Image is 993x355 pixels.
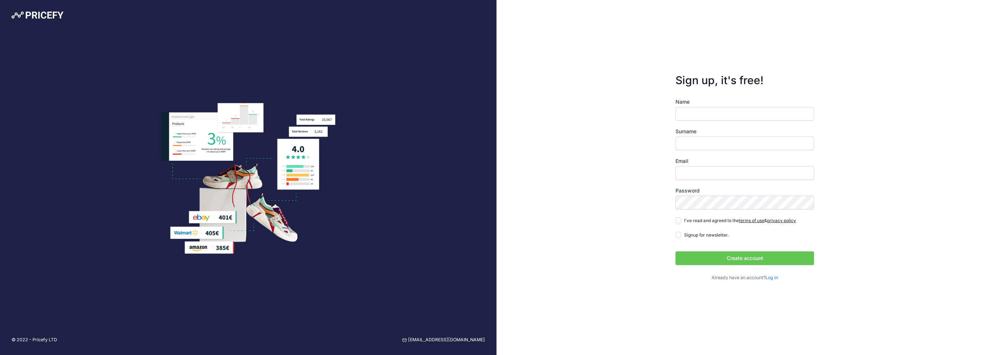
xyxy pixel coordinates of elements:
p: © 2022 - Pricefy LTD [12,337,57,343]
label: Surname [675,128,814,135]
span: I've read and agreed to the & [684,218,796,223]
a: privacy policy [767,218,796,223]
label: Name [675,98,814,105]
button: Create account [675,251,814,265]
h3: Sign up, it's free! [675,74,814,87]
label: Password [675,187,814,194]
label: Email [675,157,814,165]
a: terms of use [739,218,764,223]
a: Log in [765,275,778,280]
span: Signup for newsletter. [684,232,729,238]
a: [EMAIL_ADDRESS][DOMAIN_NAME] [402,337,485,343]
p: Already have an account? [675,274,814,281]
img: Pricefy [12,12,64,19]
